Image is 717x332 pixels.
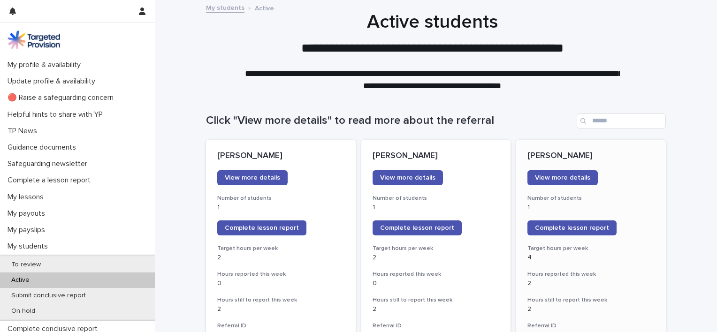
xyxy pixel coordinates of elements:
p: My payouts [4,209,53,218]
p: [PERSON_NAME] [217,151,344,161]
h3: Referral ID [373,322,500,330]
p: 2 [527,305,655,313]
p: 0 [217,279,344,287]
p: 🔴 Raise a safeguarding concern [4,93,121,102]
p: 2 [373,254,500,262]
p: 2 [217,254,344,262]
p: My lessons [4,193,51,202]
p: My profile & availability [4,60,88,69]
h3: Target hours per week [373,245,500,252]
p: TP News [4,127,45,136]
a: Complete lesson report [217,220,306,235]
h3: Hours reported this week [527,271,655,278]
a: View more details [217,170,288,185]
p: Guidance documents [4,143,84,152]
p: Active [255,2,274,13]
p: Safeguarding newsletter [4,159,95,168]
span: View more details [225,174,280,181]
p: [PERSON_NAME] [373,151,500,161]
p: Complete a lesson report [4,176,98,185]
p: 2 [527,279,655,287]
p: Submit conclusive report [4,292,93,300]
span: View more details [380,174,435,181]
p: 2 [373,305,500,313]
h3: Hours still to report this week [527,296,655,304]
h3: Hours still to report this week [373,296,500,304]
h3: Hours still to report this week [217,296,344,304]
input: Search [577,113,666,128]
span: Complete lesson report [225,225,299,231]
p: 4 [527,254,655,262]
p: Active [4,276,37,284]
p: [PERSON_NAME] [527,151,655,161]
span: View more details [535,174,590,181]
p: 2 [217,305,344,313]
h1: Active students [202,11,662,33]
p: My payslips [4,226,53,234]
h3: Number of students [217,195,344,202]
h3: Referral ID [527,322,655,330]
p: 0 [373,279,500,287]
p: On hold [4,307,43,315]
span: Complete lesson report [380,225,454,231]
h3: Hours reported this week [217,271,344,278]
span: Complete lesson report [535,225,609,231]
h3: Number of students [527,195,655,202]
h3: Target hours per week [217,245,344,252]
p: 1 [527,204,655,211]
h3: Number of students [373,195,500,202]
a: Complete lesson report [527,220,617,235]
a: My students [206,2,244,13]
p: Update profile & availability [4,77,103,86]
p: My students [4,242,55,251]
img: M5nRWzHhSzIhMunXDL62 [8,30,60,49]
h3: Referral ID [217,322,344,330]
h1: Click "View more details" to read more about the referral [206,114,573,128]
p: To review [4,261,48,269]
h3: Target hours per week [527,245,655,252]
a: View more details [373,170,443,185]
a: View more details [527,170,598,185]
p: 1 [373,204,500,211]
h3: Hours reported this week [373,271,500,278]
p: 1 [217,204,344,211]
p: Helpful hints to share with YP [4,110,110,119]
a: Complete lesson report [373,220,462,235]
